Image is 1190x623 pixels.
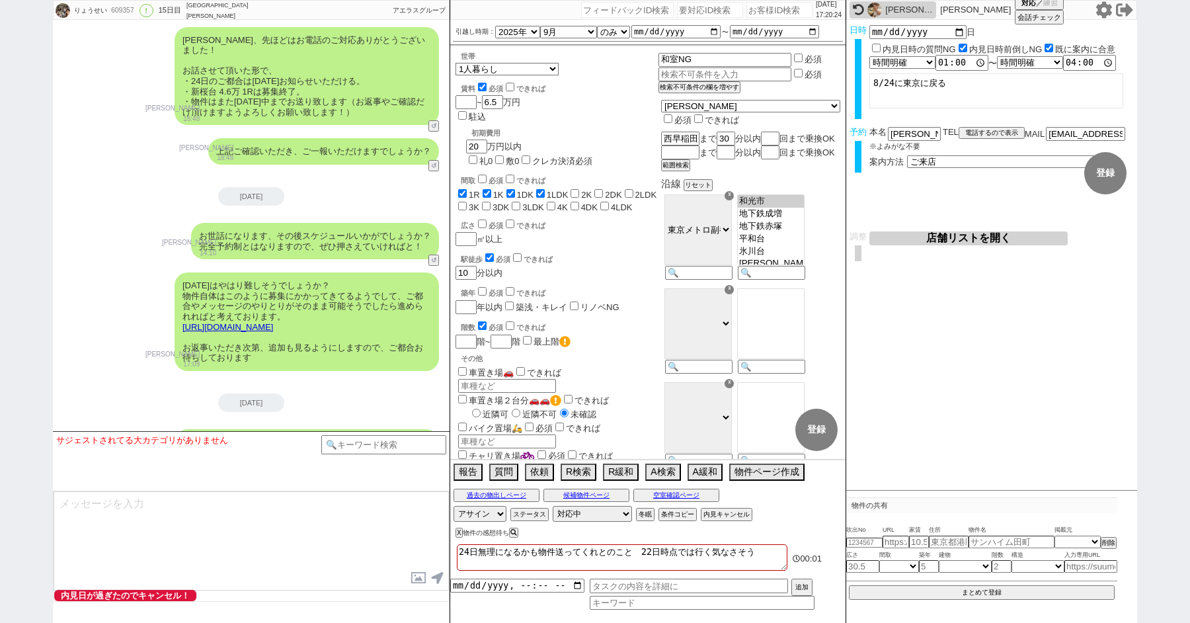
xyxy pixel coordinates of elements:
input: できれば [506,220,514,228]
label: 最上階 [534,337,571,347]
label: 近隣不可 [508,409,557,419]
label: できれば [503,177,545,185]
button: 空室確認ページ [633,489,719,502]
p: その他 [461,354,658,364]
span: 調整 [850,231,867,241]
button: 削除 [1101,537,1117,549]
div: 15日目 [159,5,181,16]
div: まで 分以内 [661,145,840,159]
span: 掲載元 [1054,525,1072,536]
label: できれば [565,451,613,461]
span: 案内方法 [869,157,904,167]
span: 家賃 [909,525,929,536]
label: 3LDK [522,202,544,212]
input: 近隣不可 [512,409,520,417]
input: 🔍キーワード検索 [321,435,446,454]
input: 近隣可 [472,409,481,417]
label: 必須 [805,69,822,79]
button: 過去の物出しページ [454,489,539,502]
span: 構造 [1011,550,1064,561]
span: 広さ [846,550,879,561]
div: [PERSON_NAME] [885,5,933,15]
button: 条件コピー [658,508,697,521]
button: A緩和 [688,464,723,481]
button: 物件ページ作成 [729,464,805,481]
input: できれば [694,114,703,123]
p: [PERSON_NAME] [145,349,200,360]
span: 物件名 [969,525,1054,536]
span: 00:01 [800,554,822,563]
input: できれば [506,287,514,296]
label: 引越し時期： [456,26,495,37]
label: 必須 [805,54,822,64]
div: その後も見ておりまして、追加でピックアップしてまいりました！ 特に1件目のアーバンプレス要町Ｖは[GEOGRAPHIC_DATA]で人気のタイプです、 先日の件とあわせてご確認ください！ [175,429,439,517]
option: [PERSON_NAME][PERSON_NAME] [738,258,804,269]
input: 🔍 [738,266,805,280]
p: [PERSON_NAME] [145,103,200,114]
label: できれば [503,289,545,297]
label: クレカ決済必須 [532,156,592,166]
div: 賃料 [461,81,545,94]
label: 駐込 [469,112,486,122]
span: 必須 [489,85,503,93]
button: 登録 [1084,152,1127,194]
span: アエラスグループ [393,7,446,14]
label: リノベNG [580,302,619,312]
p: [PERSON_NAME] [179,143,233,153]
button: R緩和 [603,464,639,481]
div: [DATE] [218,187,284,206]
div: [DATE]はやはり難しそうでしょうか？ 物件自体はこのように募集にかかってきてるようでして、ご都合やメッセージのやりとりがそのまま可能そうでしたら進められればと考えております。 お返事いただき... [175,272,439,371]
label: 4K [557,202,568,212]
input: 30.5 [846,560,879,573]
button: 内見キャンセル [701,508,752,521]
input: 要対応ID検索 [677,2,743,18]
span: TEL [943,127,959,137]
span: 日 [967,27,975,37]
label: 1K [493,190,504,200]
div: 駅徒歩 [461,251,658,265]
span: 内見日が過ぎたのでキャンセル！ [54,590,196,601]
div: お世話になります、その後スケジュールいかがでしょうか？ 完全予約制とはなりますので、ぜひ押さえていければと！ [191,223,439,259]
button: 冬眠 [636,508,654,521]
input: できれば [555,423,564,431]
button: 依頼 [525,464,554,481]
span: 建物 [939,550,992,561]
label: 既に案内に合意 [1055,44,1115,54]
button: 会話チェック [1015,10,1064,24]
button: 候補物件ページ [543,489,629,502]
div: まで 分以内 [661,132,840,146]
label: 3DK [493,202,509,212]
option: 平和台 [738,233,804,245]
span: 間取 [879,550,919,561]
a: [URL][DOMAIN_NAME] [182,322,273,332]
input: 検索不可条件を入力 [658,67,791,81]
div: 間取 [461,173,658,186]
label: 4DK [581,202,598,212]
input: 東京都港区海岸３ [929,536,969,548]
span: 回まで乗換OK [779,134,835,144]
span: 必須 [548,451,565,461]
label: できれば [553,423,600,433]
input: 5 [919,560,939,573]
div: [PERSON_NAME]、先ほどはお電話のご対応ありがとうございました！ お話させて頂いた形で、 ・24日のご都合は[DATE]お知らせいただける。 ・新桜台 4.6万 1Rは募集終了。 ・物... [175,27,439,126]
div: [GEOGRAPHIC_DATA][PERSON_NAME] [186,1,253,21]
label: 近隣可 [469,409,508,419]
button: ↺ [428,160,439,171]
span: 必須 [535,423,553,433]
button: 店舗リストを開く [869,231,1068,245]
div: 〜 [869,55,1134,71]
span: 必須 [489,177,503,185]
span: 沿線 [661,178,681,189]
button: 報告 [454,464,483,481]
span: ※よみがな不要 [869,142,920,150]
label: できれば [561,395,609,405]
input: 1234567 [846,538,883,548]
input: 車種など [458,435,556,448]
input: タスクの内容を詳細に [590,579,788,593]
label: 内見日時の質問NG [883,44,956,54]
label: 2K [581,190,592,200]
p: 18:48 [145,114,200,124]
button: 範囲検索 [661,159,690,171]
input: できれば [564,395,573,403]
p: 物件の共有 [846,497,1117,513]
